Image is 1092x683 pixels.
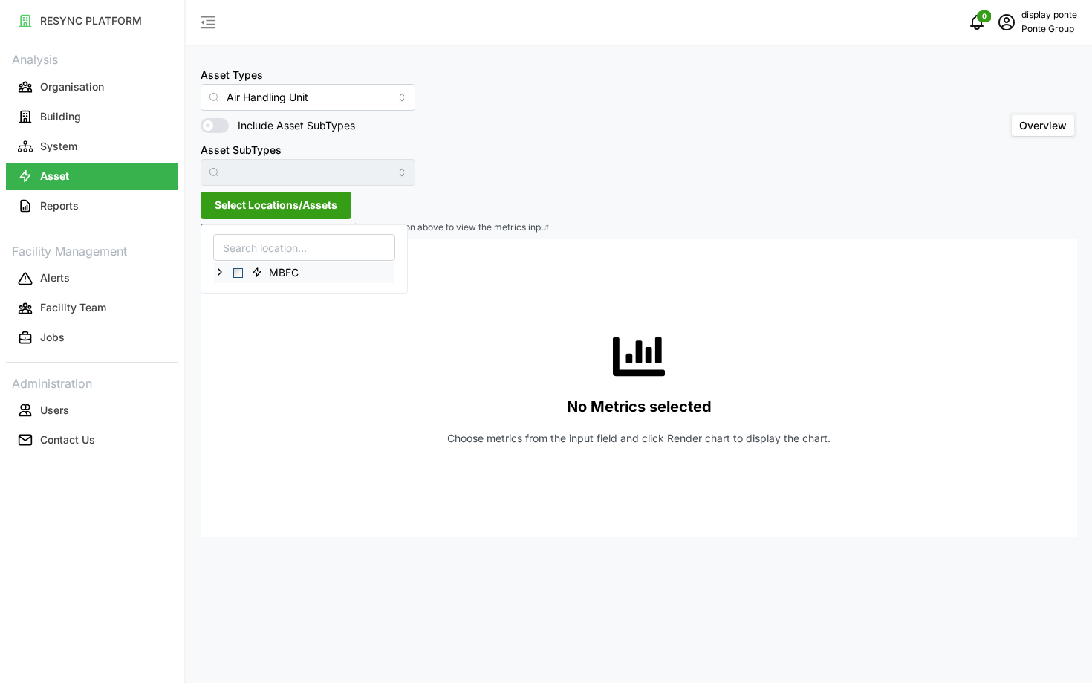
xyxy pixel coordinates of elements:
[6,74,178,100] button: Organisation
[6,132,178,161] a: System
[992,7,1021,37] button: schedule
[40,198,79,213] p: Reports
[6,239,178,261] p: Facility Management
[1021,8,1077,22] p: display ponte
[269,265,299,280] span: MBFC
[6,427,178,453] button: Contact Us
[6,163,178,190] button: Asset
[40,109,81,124] p: Building
[40,271,70,285] p: Alerts
[201,192,351,219] button: Select Locations/Assets
[6,72,178,102] a: Organisation
[201,221,1077,234] p: Select items in the 'Select Locations/Assets' button above to view the metrics input
[962,7,992,37] button: notifications
[6,102,178,132] a: Building
[6,264,178,294] a: Alerts
[6,397,178,424] button: Users
[40,433,95,447] p: Contact Us
[40,13,142,28] p: RESYNC PLATFORM
[447,431,831,446] p: Choose metrics from the input field and click Render chart to display the chart.
[6,323,178,353] a: Jobs
[201,67,263,83] label: Asset Types
[201,224,408,294] div: Select Locations/Assets
[201,142,282,158] label: Asset SubTypes
[40,330,65,345] p: Jobs
[6,191,178,221] a: Reports
[6,265,178,292] button: Alerts
[6,6,178,36] a: RESYNC PLATFORM
[6,372,178,393] p: Administration
[6,325,178,352] button: Jobs
[1019,119,1067,132] span: Overview
[1021,22,1077,36] p: Ponte Group
[40,139,77,154] p: System
[982,11,987,22] span: 0
[40,169,69,184] p: Asset
[6,161,178,191] a: Asset
[229,118,355,133] span: Include Asset SubTypes
[213,234,395,261] input: Search location...
[40,300,106,315] p: Facility Team
[6,395,178,425] a: Users
[233,268,243,278] span: Select MBFC
[245,263,309,281] span: MBFC
[6,48,178,69] p: Analysis
[6,294,178,323] a: Facility Team
[40,80,104,94] p: Organisation
[6,192,178,219] button: Reports
[6,295,178,322] button: Facility Team
[567,395,712,419] p: No Metrics selected
[215,192,337,218] span: Select Locations/Assets
[6,7,178,34] button: RESYNC PLATFORM
[6,103,178,130] button: Building
[6,425,178,455] a: Contact Us
[40,403,69,418] p: Users
[6,133,178,160] button: System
